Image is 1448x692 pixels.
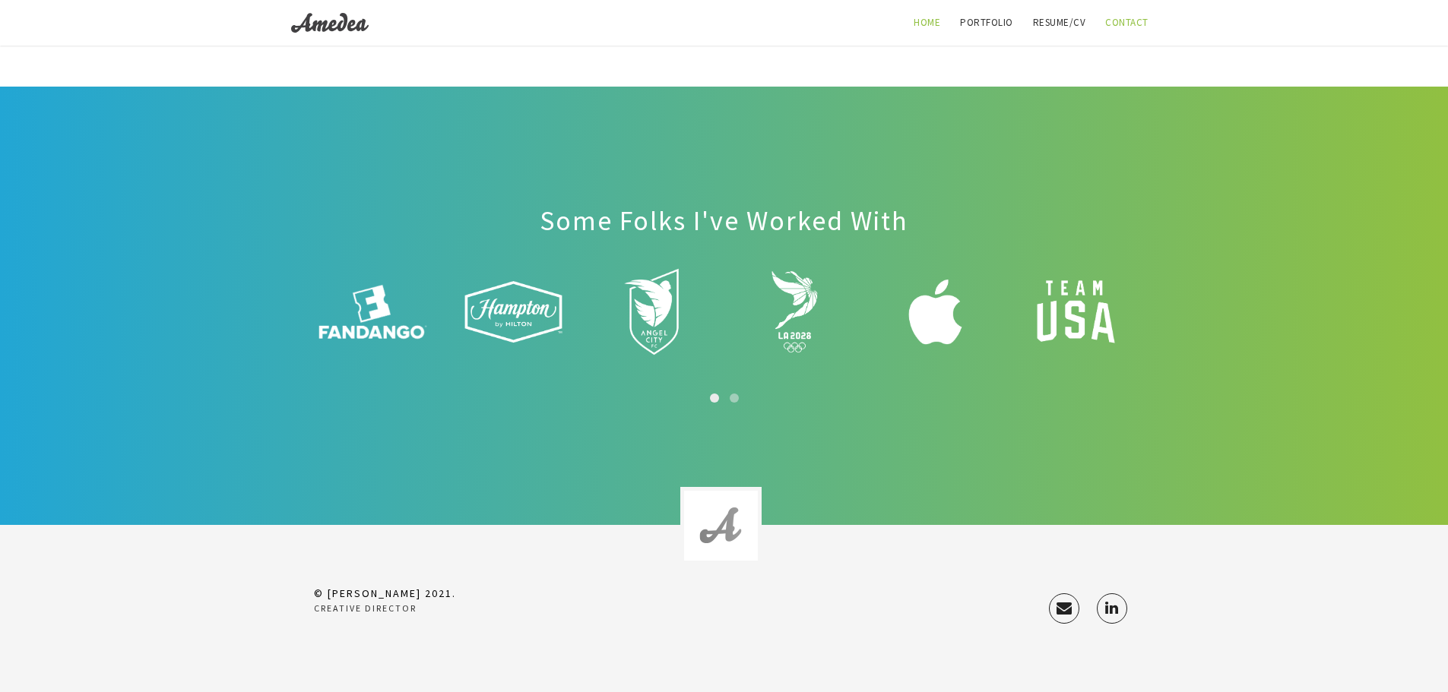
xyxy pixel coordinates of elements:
img: LA 2028 [740,257,850,367]
div: © [PERSON_NAME] 2021. [314,586,702,602]
div: Creative Director [314,602,702,615]
img: Hampton [458,257,569,367]
img: Angel City FC [599,257,709,367]
img: Fandango [318,257,428,367]
h1: Some Folks I've Worked With [280,201,1169,242]
img: Team USA [1021,257,1131,367]
img: Apple [880,257,990,367]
